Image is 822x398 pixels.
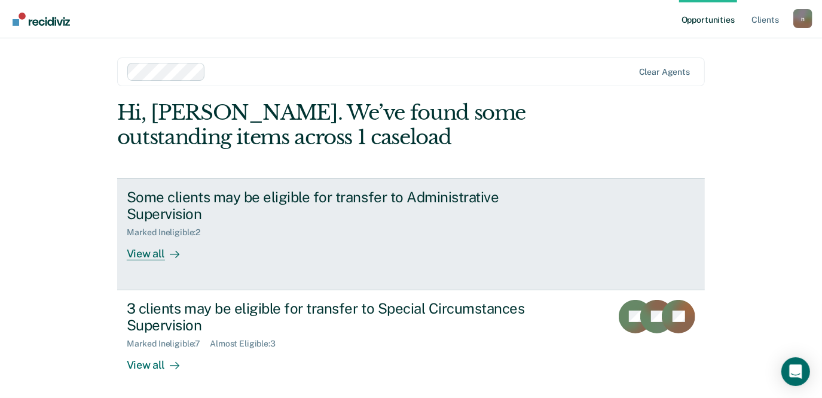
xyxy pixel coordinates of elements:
[127,300,546,335] div: 3 clients may be eligible for transfer to Special Circumstances Supervision
[639,67,690,77] div: Clear agents
[127,227,210,238] div: Marked Ineligible : 2
[210,339,285,349] div: Almost Eligible : 3
[117,101,588,150] div: Hi, [PERSON_NAME]. We’ve found some outstanding items across 1 caseload
[781,357,810,386] div: Open Intercom Messenger
[793,9,812,28] button: Profile dropdown button
[127,349,194,372] div: View all
[793,9,812,28] div: n
[127,339,210,349] div: Marked Ineligible : 7
[127,238,194,261] div: View all
[127,189,546,223] div: Some clients may be eligible for transfer to Administrative Supervision
[117,178,705,290] a: Some clients may be eligible for transfer to Administrative SupervisionMarked Ineligible:2View all
[13,13,70,26] img: Recidiviz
